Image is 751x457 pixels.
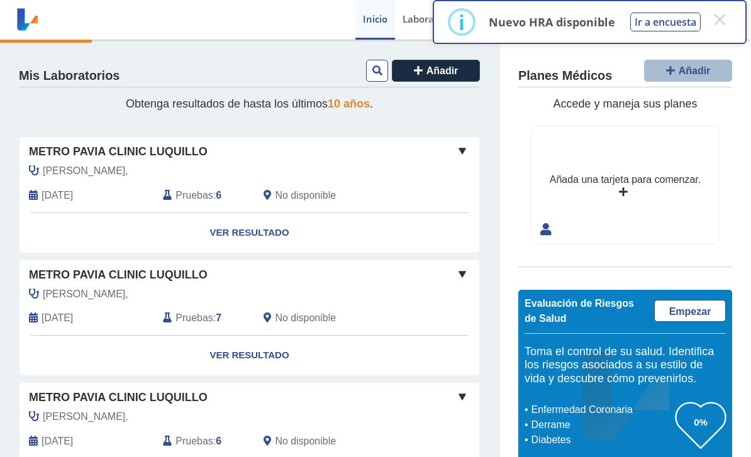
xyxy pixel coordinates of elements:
[550,172,701,187] div: Añada una tarjeta para comenzar.
[525,345,726,386] h5: Toma el control de su salud. Identifica los riesgos asociados a su estilo de vida y descubre cómo...
[175,188,213,203] span: Pruebas
[518,69,612,84] h4: Planes Médicos
[275,188,336,203] span: No disponible
[426,65,459,76] span: Añadir
[669,306,711,317] span: Empezar
[679,65,711,76] span: Añadir
[42,311,73,326] span: 2025-04-21
[153,311,254,326] div: :
[19,69,120,84] h4: Mis Laboratorios
[42,434,73,449] span: 2025-01-21
[175,311,213,326] span: Pruebas
[328,97,370,110] span: 10 años
[42,188,73,203] span: 2025-08-18
[153,434,254,449] div: :
[644,60,732,82] button: Añadir
[275,311,336,326] span: No disponible
[708,8,731,31] button: Close this dialog
[528,432,676,448] li: Diabetes
[175,434,213,449] span: Pruebas
[392,60,480,82] button: Añadir
[489,14,615,30] p: Nuevo HRA disponible
[43,287,128,302] span: Del Toro,
[29,267,208,284] span: Metro Pavia Clinic Luquillo
[19,213,479,253] a: Ver Resultado
[459,11,465,33] div: i
[553,97,697,110] span: Accede y maneja sus planes
[676,414,726,430] h3: 0%
[43,163,128,179] span: Del Toro,
[528,402,676,417] li: Enfermedad Coronaria
[29,389,208,406] span: Metro Pavia Clinic Luquillo
[43,409,128,424] span: Del Toro,
[216,190,221,201] b: 6
[216,312,221,323] b: 7
[19,336,479,375] a: Ver Resultado
[153,188,254,203] div: :
[275,434,336,449] span: No disponible
[654,300,726,322] a: Empezar
[630,13,701,31] button: Ir a encuesta
[126,97,373,110] span: Obtenga resultados de hasta los últimos .
[29,143,208,160] span: Metro Pavia Clinic Luquillo
[525,298,634,324] span: Evaluación de Riesgos de Salud
[528,417,676,432] li: Derrame
[216,436,221,446] b: 6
